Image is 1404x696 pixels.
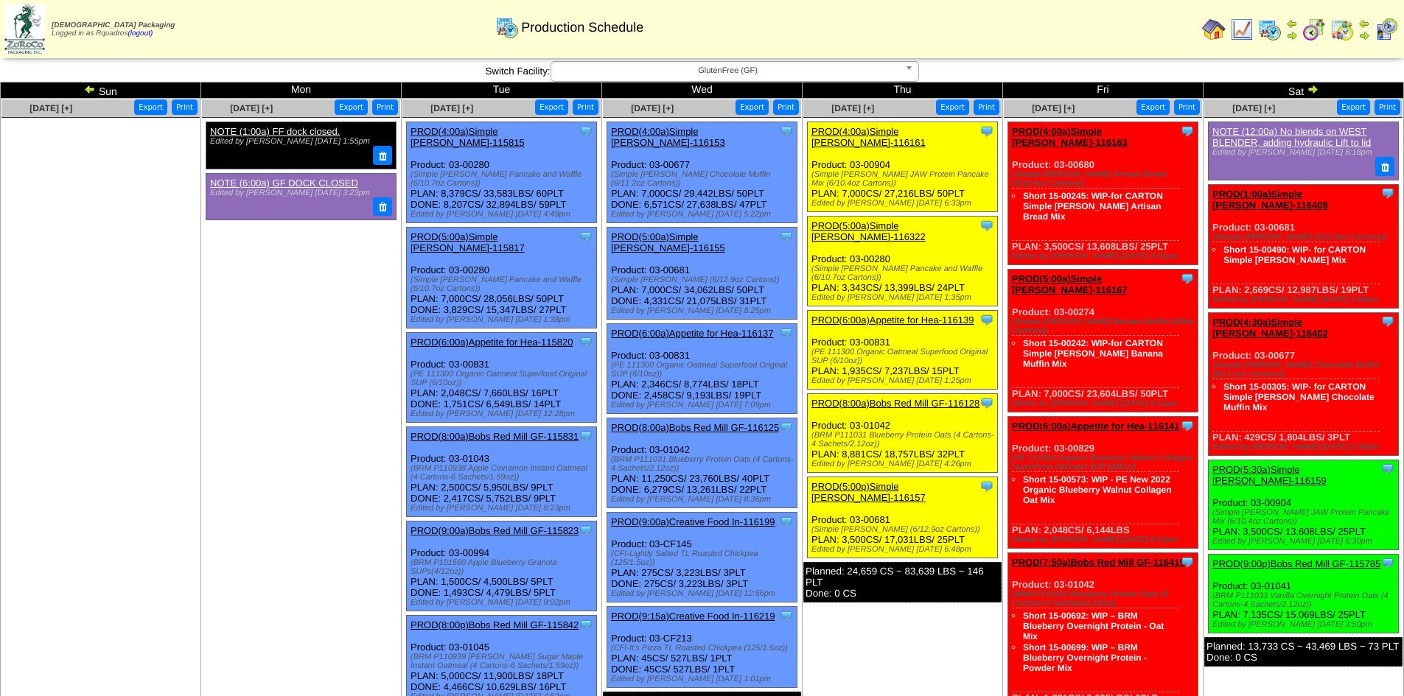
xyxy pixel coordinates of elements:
[808,311,998,390] div: Product: 03-00831 PLAN: 1,935CS / 7,237LBS / 15PLT
[1232,103,1275,113] a: [DATE] [+]
[1012,273,1128,295] a: PROD(5:00a)Simple [PERSON_NAME]-116167
[402,82,602,99] td: Tue
[411,210,596,219] div: Edited by [PERSON_NAME] [DATE] 4:49pm
[811,264,997,282] div: (Simple [PERSON_NAME] Pancake and Waffle (6/10.7oz Cartons))
[407,427,597,517] div: Product: 03-01043 PLAN: 2,500CS / 5,950LBS / 9PLT DONE: 2,417CS / 5,752LBS / 9PLT
[411,315,596,324] div: Edited by [PERSON_NAME] [DATE] 1:38pm
[1204,637,1403,667] div: Planned: 13,733 CS ~ 43,469 LBS ~ 73 PLT Done: 0 CS
[1012,126,1128,148] a: PROD(4:00a)Simple [PERSON_NAME]-116163
[811,348,997,365] div: (PE 111300 Organic Oatmeal Superfood Original SUP (6/10oz))
[210,137,388,146] div: Edited by [PERSON_NAME] [DATE] 1:55pm
[1212,148,1391,157] div: Edited by [PERSON_NAME] [DATE] 6:18pm
[808,217,998,306] div: Product: 03-00280 PLAN: 3,343CS / 13,399LBS / 24PLT
[779,608,794,623] img: Tooltip
[611,549,797,567] div: (CFI-Lightly Salted TL Roasted Chickpea (125/1.5oz))
[1012,421,1180,432] a: PROD(6:00a)Appetite for Hea-116141
[611,361,797,379] div: (PE 111300 Organic Oatmeal Superfood Original SUP (6/10oz))
[411,619,579,630] a: PROD(8:00p)Bobs Red Mill GF-115842
[1230,18,1254,41] img: line_graph.gif
[52,21,175,29] span: [DEMOGRAPHIC_DATA] Packaging
[1136,99,1170,115] button: Export
[1380,461,1395,476] img: Tooltip
[611,516,775,527] a: PROD(9:00a)Creative Food In-116199
[1380,186,1395,200] img: Tooltip
[411,598,596,607] div: Edited by [PERSON_NAME] [DATE] 9:02pm
[1032,103,1075,113] a: [DATE] [+]
[811,314,974,326] a: PROD(6:00a)Appetite for Hea-116139
[1223,382,1375,412] a: Short 15-00305: WIP- for CARTON Simple [PERSON_NAME] Chocolate Muffin Mix
[1375,18,1398,41] img: calendarcustomer.gif
[495,15,519,39] img: calendarprod.gif
[736,99,769,115] button: Export
[1380,314,1395,328] img: Tooltip
[1212,233,1398,242] div: (Simple [PERSON_NAME] (6/12.9oz Cartons))
[230,103,273,113] a: [DATE] [+]
[1180,418,1195,433] img: Tooltip
[1212,508,1398,526] div: (Simple [PERSON_NAME] JAW Protein Pancake Mix (6/10.4oz Cartons))
[573,99,598,115] button: Print
[611,589,797,598] div: Edited by [PERSON_NAME] [DATE] 12:56pm
[1330,18,1354,41] img: calendarinout.gif
[1023,338,1163,369] a: Short 15-00242: WIP-for CARTON Simple [PERSON_NAME] Banana Muffin Mix
[521,20,643,35] span: Production Schedule
[1212,558,1380,569] a: PROD(9:00p)Bobs Red Mill GF-115785
[779,326,794,340] img: Tooltip
[1008,122,1198,265] div: Product: 03-00680 PLAN: 3,500CS / 13,608LBS / 25PLT
[607,513,797,602] div: Product: 03-CF145 PLAN: 275CS / 3,223LBS / 3PLT DONE: 275CS / 3,223LBS / 3PLT
[1375,157,1394,176] button: Delete Note
[811,481,926,503] a: PROD(5:00p)Simple [PERSON_NAME]-116157
[1012,252,1198,261] div: Edited by [PERSON_NAME] [DATE] 6:51pm
[411,558,596,576] div: (BRM P101560 Apple Blueberry Granola SUPs(4/12oz))
[1023,474,1172,505] a: Short 15-00573: WIP - PE New 2022 Organic Blueberry Walnut Collagen Oat Mix
[1012,454,1198,471] div: (PE 111318 Organic Blueberry Walnut Collagen Superfood Oatmeal SUP (6/8oz))
[1212,591,1398,609] div: (BRM P111033 Vanilla Overnight Protein Oats (4 Cartons-4 Sachets/2.12oz))
[811,460,997,468] div: Edited by [PERSON_NAME] [DATE] 4:26pm
[611,422,779,433] a: PROD(8:00a)Bobs Red Mill GF-116125
[611,328,773,339] a: PROD(6:00a)Appetite for Hea-116137
[579,523,593,538] img: Tooltip
[611,210,797,219] div: Edited by [PERSON_NAME] [DATE] 5:22pm
[611,401,797,409] div: Edited by [PERSON_NAME] [DATE] 7:09pm
[407,228,597,328] div: Product: 03-00280 PLAN: 7,000CS / 28,056LBS / 50PLT DONE: 3,829CS / 15,347LBS / 27PLT
[29,103,72,113] a: [DATE] [+]
[1180,555,1195,569] img: Tooltip
[811,525,997,534] div: (Simple [PERSON_NAME] (6/12.9oz Cartons))
[411,409,596,418] div: Edited by [PERSON_NAME] [DATE] 12:28pm
[407,333,597,423] div: Product: 03-00831 PLAN: 2,048CS / 7,660LBS / 16PLT DONE: 1,751CS / 6,549LBS / 14PLT
[979,396,994,410] img: Tooltip
[803,82,1003,99] td: Thu
[407,521,597,611] div: Product: 03-00994 PLAN: 1,500CS / 4,500LBS / 5PLT DONE: 1,493CS / 4,479LBS / 5PLT
[1008,417,1198,549] div: Product: 03-00829 PLAN: 2,048CS / 6,144LBS
[411,370,596,387] div: (PE 111300 Organic Oatmeal Superfood Original SUP (6/10oz))
[1003,82,1204,99] td: Fri
[811,431,997,449] div: (BRM P111031 Blueberry Protein Oats (4 Cartons-4 Sachets/2.12oz))
[979,124,994,138] img: Tooltip
[1375,99,1400,115] button: Print
[979,312,994,327] img: Tooltip
[411,231,525,253] a: PROD(5:00a)Simple [PERSON_NAME]-115817
[803,562,1002,602] div: Planned: 24,659 CS ~ 83,639 LBS ~ 146 PLT Done: 0 CS
[1307,83,1319,95] img: arrowright.gif
[1,82,201,99] td: Sun
[831,103,874,113] span: [DATE] [+]
[936,99,969,115] button: Export
[779,420,794,435] img: Tooltip
[607,418,797,508] div: Product: 03-01042 PLAN: 11,250CS / 23,760LBS / 40PLT DONE: 6,279CS / 13,261LBS / 22PLT
[52,21,175,38] span: Logged in as Rquadros
[1209,460,1399,549] div: Product: 03-00904 PLAN: 3,500CS / 13,608LBS / 25PLT
[430,103,473,113] a: [DATE] [+]
[1223,245,1366,265] a: Short 15-00490: WIP- for CARTON Simple [PERSON_NAME] Mix
[811,170,997,188] div: (Simple [PERSON_NAME] JAW Protein Pancake Mix (6/10.4oz Cartons))
[579,124,593,138] img: Tooltip
[557,62,899,80] span: GlutenFree (GF)
[1286,29,1298,41] img: arrowright.gif
[128,29,153,38] a: (logout)
[779,229,794,244] img: Tooltip
[1209,184,1399,308] div: Product: 03-00681 PLAN: 2,669CS / 12,987LBS / 19PLT
[611,455,797,473] div: (BRM P111031 Blueberry Protein Oats (4 Cartons-4 Sachets/2.12oz))
[773,99,799,115] button: Print
[1008,270,1198,412] div: Product: 03-00274 PLAN: 7,000CS / 23,604LBS / 50PLT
